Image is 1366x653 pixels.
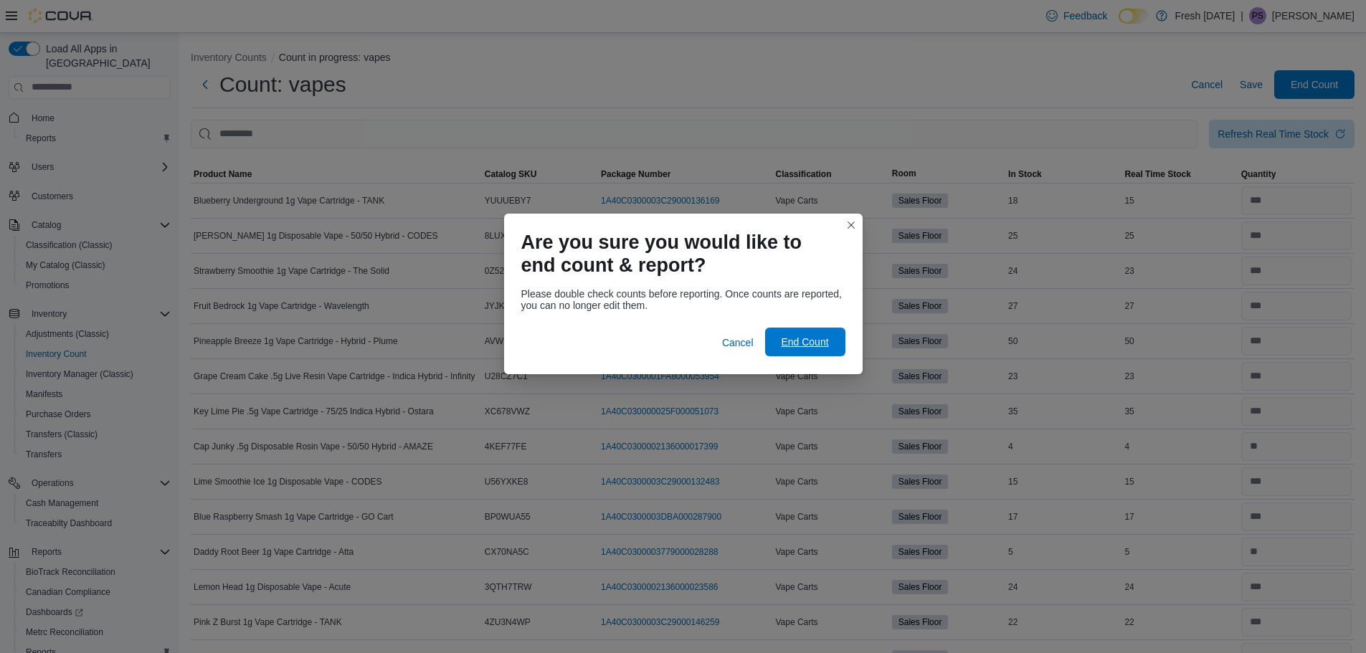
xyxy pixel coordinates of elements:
button: Cancel [716,328,759,357]
button: Closes this modal window [843,216,860,234]
button: End Count [765,328,845,356]
div: Please double check counts before reporting. Once counts are reported, you can no longer edit them. [521,288,845,311]
span: Cancel [722,335,754,350]
span: End Count [781,335,828,349]
h1: Are you sure you would like to end count & report? [521,231,834,277]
